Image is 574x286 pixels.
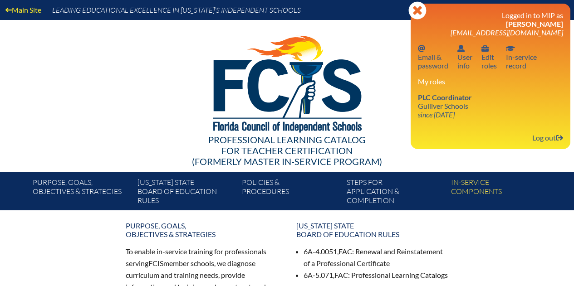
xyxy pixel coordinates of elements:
span: for Teacher Certification [221,145,353,156]
svg: In-service record [506,45,515,52]
span: PLC Coordinator [418,93,472,102]
div: Professional Learning Catalog (formerly Master In-service Program) [26,134,549,167]
span: FCIS [148,259,163,267]
a: User infoUserinfo [454,42,476,72]
svg: Close [408,1,427,19]
span: [EMAIL_ADDRESS][DOMAIN_NAME] [451,28,563,37]
h3: Logged in to MIP as [418,11,563,37]
a: Main Site [2,4,45,16]
a: Log outLog out [529,131,567,144]
svg: Email password [418,45,425,52]
a: PLC Coordinator Gulliver Schools since [DATE] [414,91,476,121]
a: [US_STATE] StateBoard of Education rules [134,176,238,210]
a: In-servicecomponents [447,176,552,210]
a: Purpose, goals,objectives & strategies [29,176,133,210]
a: [US_STATE] StateBoard of Education rules [291,218,454,242]
span: FAC [339,247,352,256]
span: [PERSON_NAME] [506,19,563,28]
h3: My roles [418,77,563,86]
a: Email passwordEmail &password [414,42,452,72]
img: FCISlogo221.eps [193,20,381,144]
a: Steps forapplication & completion [343,176,447,210]
a: User infoEditroles [478,42,500,72]
a: In-service recordIn-servicerecord [502,42,540,72]
svg: Log out [556,134,563,141]
svg: User info [481,45,489,52]
a: Policies &Procedures [238,176,343,210]
svg: User info [457,45,465,52]
span: FAC [334,271,348,279]
li: 6A-5.071, : Professional Learning Catalogs [304,269,449,281]
li: 6A-4.0051, : Renewal and Reinstatement of a Professional Certificate [304,246,449,269]
a: Purpose, goals,objectives & strategies [120,218,284,242]
i: since [DATE] [418,110,455,119]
